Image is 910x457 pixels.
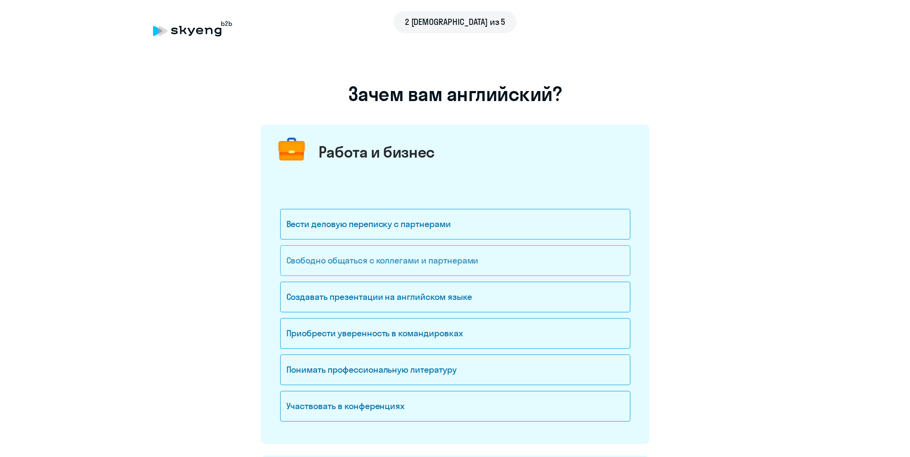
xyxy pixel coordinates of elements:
[280,209,630,240] div: Вести деловую переписку с партнерами
[280,245,630,276] div: Свободно общаться с коллегами и партнерами
[280,318,630,349] div: Приобрести уверенность в командировках
[280,354,630,385] div: Понимать профессиональную литературу
[405,16,506,28] span: 2 [DEMOGRAPHIC_DATA] из 5
[319,142,435,161] div: Работа и бизнес
[280,391,630,422] div: Участвовать в конференциях
[280,282,630,312] div: Создавать презентации на английском языке
[274,132,309,168] img: briefcase.png
[261,82,650,105] h1: Зачем вам английский?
